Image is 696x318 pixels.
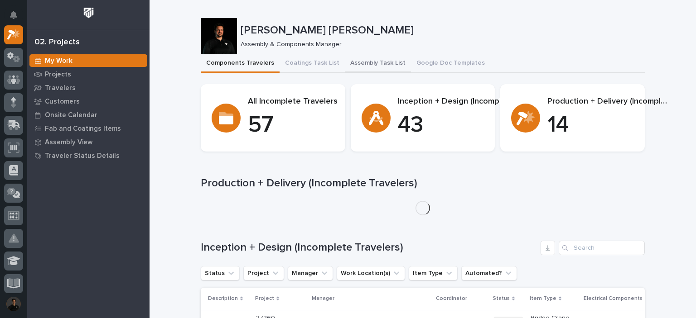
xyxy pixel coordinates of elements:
p: Project [255,294,274,304]
button: Notifications [4,5,23,24]
input: Search [559,241,645,255]
h1: Production + Delivery (Incomplete Travelers) [201,177,645,190]
button: Components Travelers [201,54,280,73]
p: Travelers [45,84,76,92]
button: Work Location(s) [337,266,405,280]
button: Manager [288,266,333,280]
button: Item Type [409,266,458,280]
button: Assembly Task List [345,54,411,73]
button: Project [243,266,284,280]
img: Workspace Logo [80,5,97,21]
p: 14 [547,112,670,139]
h1: Inception + Design (Incomplete Travelers) [201,241,537,254]
button: users-avatar [4,294,23,313]
p: Assembly & Components Manager [241,41,638,48]
p: Onsite Calendar [45,111,97,119]
button: Coatings Task List [280,54,345,73]
p: Coordinator [436,294,467,304]
p: Manager [312,294,334,304]
a: Assembly View [27,135,150,149]
p: 43 [398,112,517,139]
a: Travelers [27,81,150,95]
button: Automated? [461,266,517,280]
p: Inception + Design (Incomplete) [398,97,517,107]
button: Status [201,266,240,280]
p: 57 [248,112,338,139]
a: Fab and Coatings Items [27,122,150,135]
p: Description [208,294,238,304]
a: Onsite Calendar [27,108,150,122]
p: My Work [45,57,72,65]
a: My Work [27,54,150,67]
a: Traveler Status Details [27,149,150,162]
p: Projects [45,71,71,79]
p: Production + Delivery (Incomplete) [547,97,670,107]
p: Customers [45,98,80,106]
p: Traveler Status Details [45,152,120,160]
a: Projects [27,67,150,81]
p: Fab and Coatings Items [45,125,121,133]
div: Notifications [11,11,23,25]
p: All Incomplete Travelers [248,97,338,107]
a: Customers [27,95,150,108]
p: Item Type [530,294,556,304]
button: Google Doc Templates [411,54,490,73]
div: 02. Projects [34,38,80,47]
p: Status [493,294,510,304]
p: Electrical Components [584,294,643,304]
p: [PERSON_NAME] [PERSON_NAME] [241,24,641,37]
p: Assembly View [45,138,92,147]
